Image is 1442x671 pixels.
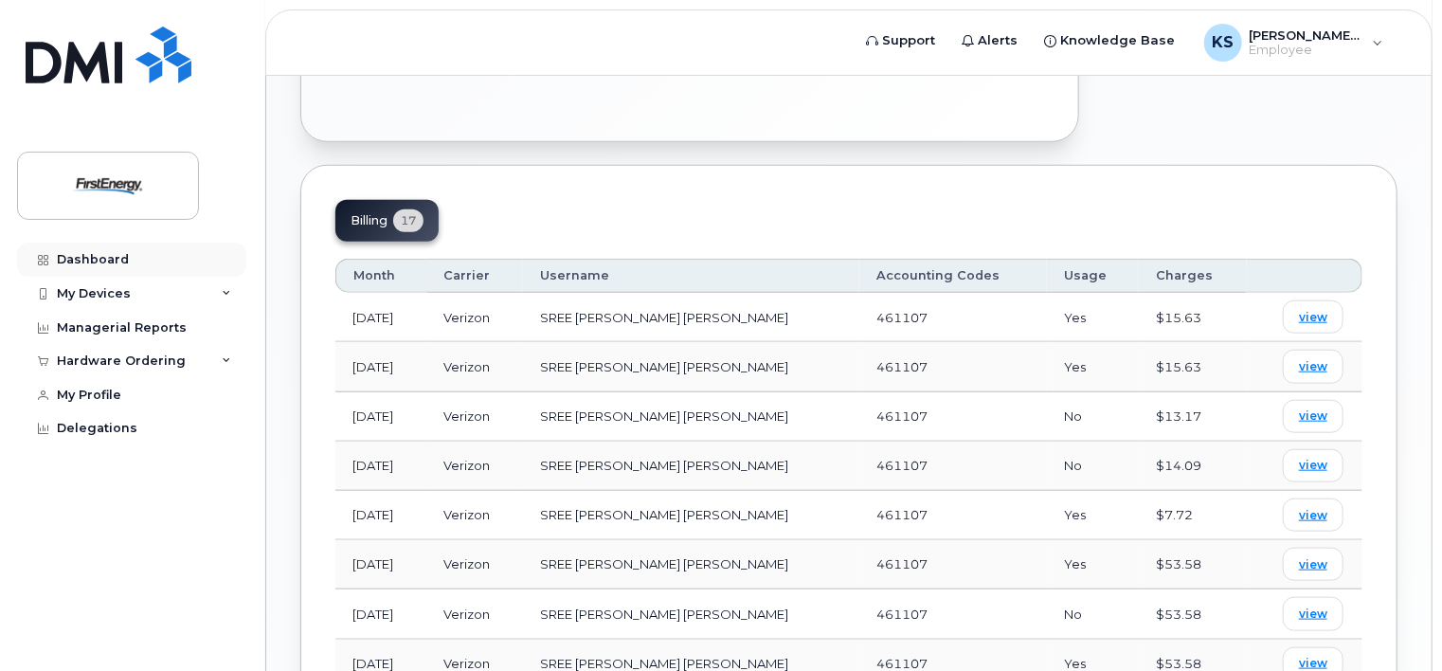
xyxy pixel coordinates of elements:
[1283,400,1343,433] a: view
[1047,442,1139,491] td: No
[427,259,523,293] th: Carrier
[335,392,427,442] td: [DATE]
[876,310,928,325] span: 461107
[523,259,859,293] th: Username
[335,259,427,293] th: Month
[1156,606,1230,624] div: $53.58
[1191,24,1397,62] div: Kadiyala, Sree Surya Teja
[1360,589,1428,657] iframe: Messenger Launcher
[1156,555,1230,573] div: $53.58
[876,408,928,424] span: 461107
[427,540,523,589] td: Verizon
[883,31,936,50] span: Support
[1283,548,1343,581] a: view
[1156,408,1230,426] div: $13.17
[1299,358,1327,375] span: view
[335,342,427,391] td: [DATE]
[1299,408,1327,425] span: view
[523,293,859,342] td: SREE [PERSON_NAME] [PERSON_NAME]
[979,31,1018,50] span: Alerts
[1283,499,1343,532] a: view
[1283,300,1343,334] a: view
[876,359,928,374] span: 461107
[854,22,949,60] a: Support
[1299,457,1327,474] span: view
[335,589,427,639] td: [DATE]
[335,540,427,589] td: [DATE]
[1250,27,1363,43] span: [PERSON_NAME] [PERSON_NAME]
[1047,293,1139,342] td: Yes
[876,607,928,622] span: 461107
[1299,556,1327,573] span: view
[876,656,928,671] span: 461107
[1032,22,1189,60] a: Knowledge Base
[427,342,523,391] td: Verizon
[1283,350,1343,383] a: view
[523,491,859,540] td: SREE [PERSON_NAME] [PERSON_NAME]
[859,259,1047,293] th: Accounting Codes
[1283,449,1343,482] a: view
[1047,589,1139,639] td: No
[335,442,427,491] td: [DATE]
[1047,392,1139,442] td: No
[949,22,1032,60] a: Alerts
[427,293,523,342] td: Verizon
[1250,43,1363,58] span: Employee
[523,589,859,639] td: SREE [PERSON_NAME] [PERSON_NAME]
[335,293,427,342] td: [DATE]
[335,491,427,540] td: [DATE]
[876,458,928,473] span: 461107
[427,392,523,442] td: Verizon
[523,540,859,589] td: SREE [PERSON_NAME] [PERSON_NAME]
[1047,540,1139,589] td: Yes
[1061,31,1176,50] span: Knowledge Base
[876,507,928,522] span: 461107
[523,442,859,491] td: SREE [PERSON_NAME] [PERSON_NAME]
[1047,491,1139,540] td: Yes
[1047,259,1139,293] th: Usage
[1156,506,1230,524] div: $7.72
[1156,358,1230,376] div: $15.63
[1212,31,1234,54] span: KS
[427,589,523,639] td: Verizon
[1283,597,1343,630] a: view
[427,491,523,540] td: Verizon
[427,442,523,491] td: Verizon
[523,342,859,391] td: SREE [PERSON_NAME] [PERSON_NAME]
[1299,606,1327,623] span: view
[1156,309,1230,327] div: $15.63
[523,392,859,442] td: SREE [PERSON_NAME] [PERSON_NAME]
[1047,342,1139,391] td: Yes
[1299,507,1327,524] span: view
[1139,259,1247,293] th: Charges
[1299,309,1327,326] span: view
[876,556,928,571] span: 461107
[1156,457,1230,475] div: $14.09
